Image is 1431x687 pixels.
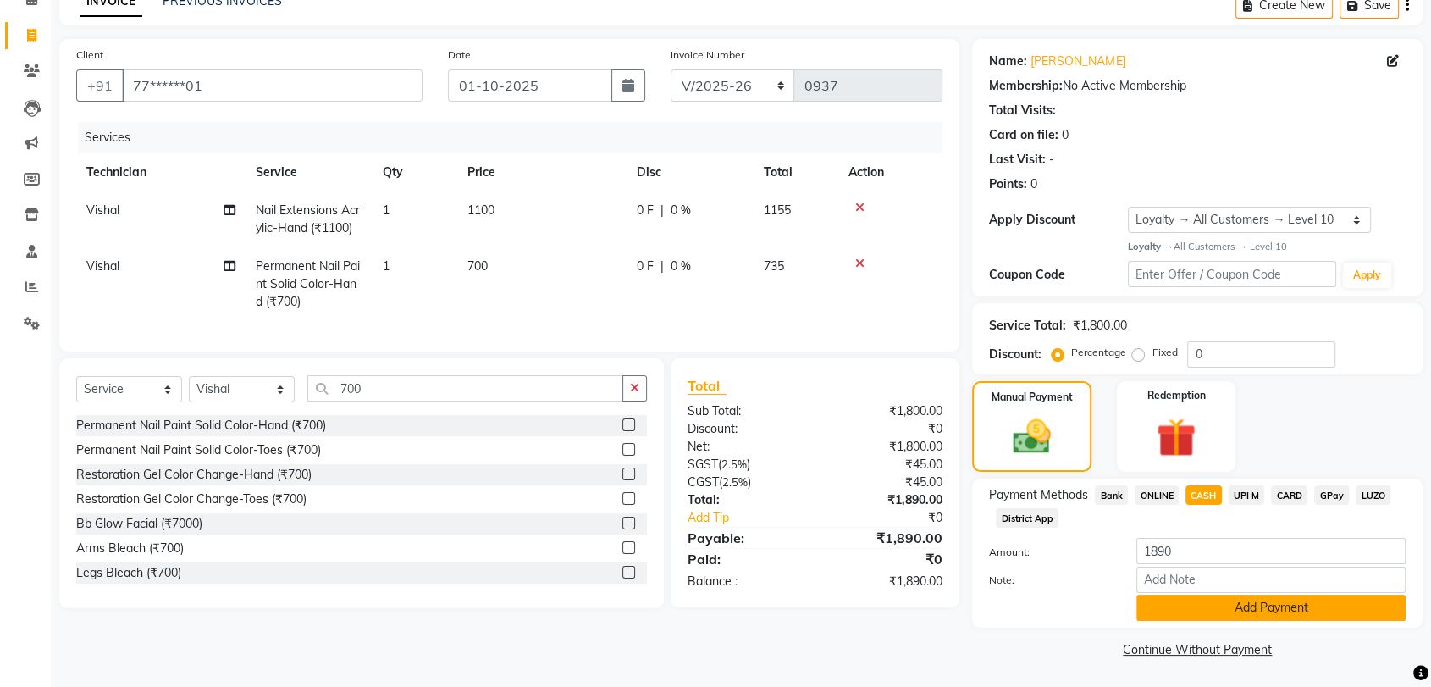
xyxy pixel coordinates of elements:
[1001,415,1062,458] img: _cash.svg
[675,456,815,474] div: ( )
[815,420,956,438] div: ₹0
[1128,240,1406,254] div: All Customers → Level 10
[675,438,815,456] div: Net:
[989,77,1406,95] div: No Active Membership
[675,549,815,569] div: Paid:
[660,258,664,275] span: |
[627,153,754,191] th: Disc
[1185,485,1222,505] span: CASH
[76,564,181,582] div: Legs Bleach (₹700)
[976,545,1124,560] label: Amount:
[838,153,942,191] th: Action
[1030,175,1037,193] div: 0
[671,258,691,275] span: 0 %
[1128,261,1336,287] input: Enter Offer / Coupon Code
[78,122,955,153] div: Services
[992,390,1073,405] label: Manual Payment
[1049,151,1054,169] div: -
[989,77,1063,95] div: Membership:
[1229,485,1265,505] span: UPI M
[1271,485,1307,505] span: CARD
[1144,413,1207,463] img: _gift.svg
[246,153,373,191] th: Service
[637,258,654,275] span: 0 F
[675,491,815,509] div: Total:
[256,258,360,309] span: Permanent Nail Paint Solid Color-Hand (₹700)
[467,258,488,274] span: 700
[76,515,202,533] div: Bb Glow Facial (₹7000)
[76,441,321,459] div: Permanent Nail Paint Solid Color-Toes (₹700)
[815,402,956,420] div: ₹1,800.00
[815,573,956,590] div: ₹1,890.00
[660,202,664,219] span: |
[815,438,956,456] div: ₹1,800.00
[457,153,627,191] th: Price
[675,573,815,590] div: Balance :
[256,202,360,235] span: Nail Extensions Acrylic-Hand (₹1100)
[975,641,1419,659] a: Continue Without Payment
[467,202,494,218] span: 1100
[671,202,691,219] span: 0 %
[86,202,119,218] span: Vishal
[989,175,1027,193] div: Points:
[1062,126,1069,144] div: 0
[1136,538,1406,564] input: Amount
[637,202,654,219] span: 0 F
[1146,388,1205,403] label: Redemption
[838,509,955,527] div: ₹0
[688,457,718,472] span: SGST
[675,528,815,548] div: Payable:
[1152,345,1177,360] label: Fixed
[383,258,390,274] span: 1
[86,258,119,274] span: Vishal
[76,490,307,508] div: Restoration Gel Color Change-Toes (₹700)
[989,486,1088,504] span: Payment Methods
[815,456,956,474] div: ₹45.00
[722,475,748,489] span: 2.5%
[996,508,1058,528] span: District App
[1136,595,1406,621] button: Add Payment
[76,466,312,484] div: Restoration Gel Color Change-Hand (₹700)
[76,417,326,435] div: Permanent Nail Paint Solid Color-Hand (₹700)
[721,457,747,471] span: 2.5%
[989,126,1058,144] div: Card on file:
[754,153,838,191] th: Total
[671,47,744,63] label: Invoice Number
[815,528,956,548] div: ₹1,890.00
[989,211,1128,229] div: Apply Discount
[76,153,246,191] th: Technician
[688,474,719,490] span: CGST
[989,317,1066,335] div: Service Total:
[76,540,184,557] div: Arms Bleach (₹700)
[1128,241,1173,252] strong: Loyalty →
[989,266,1128,284] div: Coupon Code
[976,573,1124,588] label: Note:
[1073,317,1126,335] div: ₹1,800.00
[675,509,838,527] a: Add Tip
[122,69,423,102] input: Search by Name/Mobile/Email/Code
[764,202,791,218] span: 1155
[989,346,1041,363] div: Discount:
[815,474,956,491] div: ₹45.00
[1071,345,1125,360] label: Percentage
[675,474,815,491] div: ( )
[815,549,956,569] div: ₹0
[815,491,956,509] div: ₹1,890.00
[383,202,390,218] span: 1
[989,53,1027,70] div: Name:
[688,377,727,395] span: Total
[76,47,103,63] label: Client
[76,69,124,102] button: +91
[1356,485,1390,505] span: LUZO
[1136,567,1406,593] input: Add Note
[307,375,623,402] input: Search or Scan
[1030,53,1125,70] a: [PERSON_NAME]
[764,258,784,274] span: 735
[1135,485,1179,505] span: ONLINE
[1343,263,1391,288] button: Apply
[1095,485,1128,505] span: Bank
[989,151,1046,169] div: Last Visit:
[989,102,1056,119] div: Total Visits:
[675,402,815,420] div: Sub Total:
[373,153,457,191] th: Qty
